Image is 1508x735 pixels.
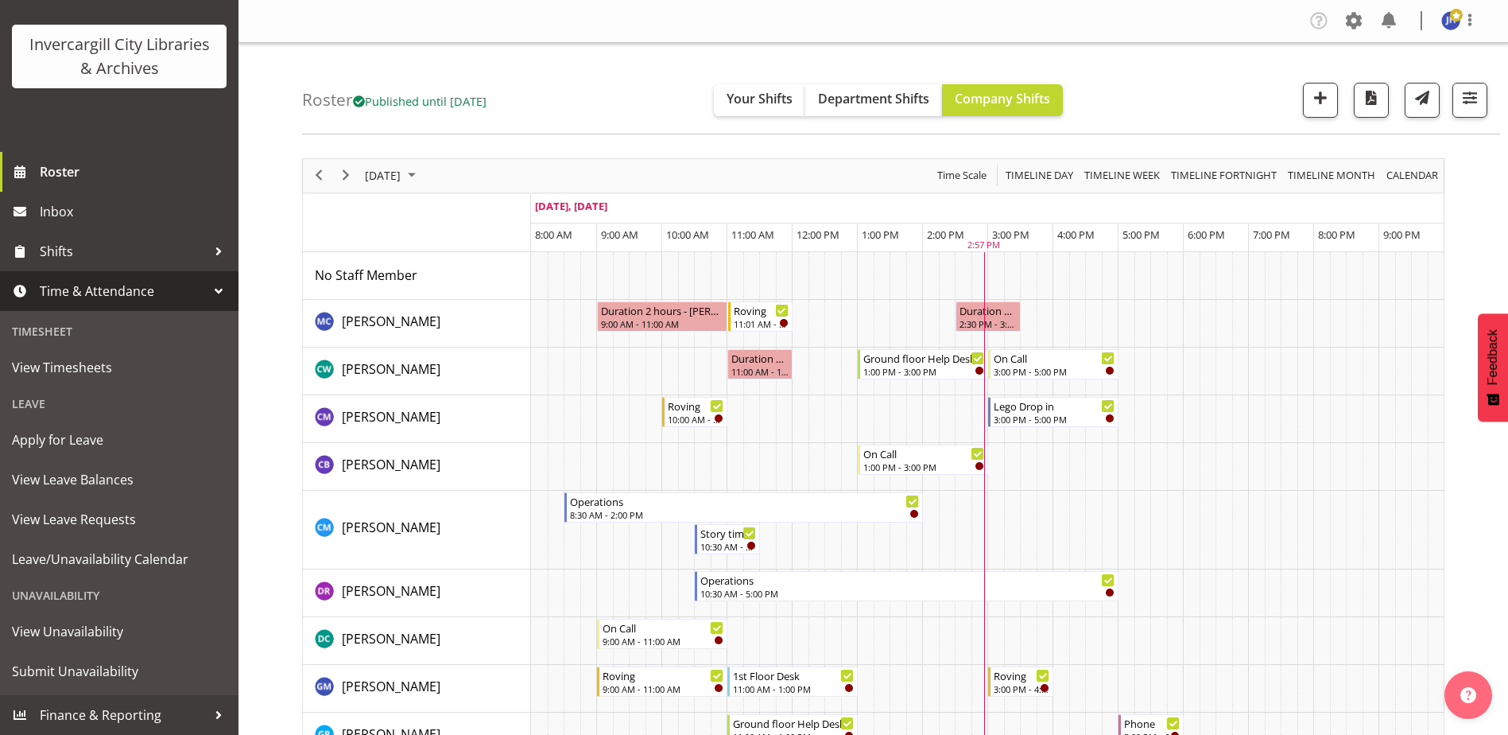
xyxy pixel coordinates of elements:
button: October 2025 [362,165,423,185]
span: 9:00 PM [1383,227,1421,242]
span: Inbox [40,200,231,224]
span: Timeline Week [1083,165,1161,185]
span: 10:00 AM [666,227,709,242]
a: [PERSON_NAME] [342,629,440,648]
div: Gabriel McKay Smith"s event - Roving Begin From Wednesday, October 8, 2025 at 3:00:00 PM GMT+13:0... [988,667,1053,697]
span: 3:00 PM [992,227,1029,242]
button: Feedback - Show survey [1478,313,1508,422]
div: October 8, 2025 [359,159,425,192]
div: Aurora Catu"s event - Duration 1 hours - Aurora Catu Begin From Wednesday, October 8, 2025 at 2:3... [956,301,1021,332]
a: [PERSON_NAME] [342,312,440,331]
div: 9:00 AM - 11:00 AM [603,635,723,647]
div: Gabriel McKay Smith"s event - 1st Floor Desk Begin From Wednesday, October 8, 2025 at 11:00:00 AM... [727,667,858,697]
span: Feedback [1486,329,1500,385]
span: 8:00 AM [535,227,572,242]
span: Published until [DATE] [353,93,487,109]
span: Submit Unavailability [12,659,227,683]
div: Roving [668,398,723,414]
span: Timeline Day [1004,165,1075,185]
button: Timeline Day [1003,165,1076,185]
div: Aurora Catu"s event - Roving Begin From Wednesday, October 8, 2025 at 11:01:00 AM GMT+13:00 Ends ... [728,301,793,332]
button: Month [1384,165,1441,185]
div: 2:57 PM [967,239,1000,252]
a: [PERSON_NAME] [342,677,440,696]
span: 6:00 PM [1188,227,1225,242]
div: Ground floor Help Desk [863,350,984,366]
div: previous period [305,159,332,192]
div: Leave [4,387,235,420]
span: calendar [1385,165,1440,185]
button: Your Shifts [714,84,805,116]
td: Gabriel McKay Smith resource [303,665,531,713]
span: Roster [40,160,231,184]
span: [PERSON_NAME] [342,630,440,647]
td: Chris Broad resource [303,443,531,491]
div: Duration 1 hours - [PERSON_NAME] [959,302,1017,318]
td: Catherine Wilson resource [303,348,531,395]
div: next period [332,159,359,192]
div: Gabriel McKay Smith"s event - Roving Begin From Wednesday, October 8, 2025 at 9:00:00 AM GMT+13:0... [597,667,727,697]
span: Finance & Reporting [40,703,207,727]
img: help-xxl-2.png [1460,687,1476,703]
div: 1:00 PM - 3:00 PM [863,365,984,378]
span: Timeline Fortnight [1169,165,1278,185]
button: Timeline Month [1285,165,1378,185]
div: 9:00 AM - 11:00 AM [603,682,723,695]
button: Add a new shift [1303,83,1338,118]
div: Catherine Wilson"s event - Duration 1 hours - Catherine Wilson Begin From Wednesday, October 8, 2... [727,349,793,379]
h4: Roster [302,91,487,109]
button: Company Shifts [942,84,1063,116]
div: Invercargill City Libraries & Archives [28,33,211,80]
div: Duration 2 hours - [PERSON_NAME] [601,302,723,318]
span: 7:00 PM [1253,227,1290,242]
div: Story time [700,525,756,541]
div: 3:00 PM - 5:00 PM [994,413,1115,426]
div: Operations [700,572,1115,588]
div: Chris Broad"s event - On Call Begin From Wednesday, October 8, 2025 at 1:00:00 PM GMT+13:00 Ends ... [858,445,988,475]
a: No Staff Member [315,266,417,285]
div: 1:00 PM - 3:00 PM [863,461,984,473]
div: Aurora Catu"s event - Duration 2 hours - Aurora Catu Begin From Wednesday, October 8, 2025 at 9:0... [597,301,727,332]
div: Duration 1 hours - [PERSON_NAME] [731,350,789,366]
button: Time Scale [935,165,990,185]
span: Timeline Month [1286,165,1377,185]
button: Send a list of all shifts for the selected filtered period to all rostered employees. [1405,83,1440,118]
span: [PERSON_NAME] [342,313,440,330]
div: Operations [570,493,919,509]
div: 3:00 PM - 5:00 PM [994,365,1115,378]
span: [PERSON_NAME] [342,582,440,600]
a: View Unavailability [4,612,235,651]
div: Chamique Mamolo"s event - Lego Drop in Begin From Wednesday, October 8, 2025 at 3:00:00 PM GMT+13... [988,397,1118,427]
span: Department Shifts [818,90,929,107]
a: Apply for Leave [4,420,235,460]
button: Timeline Week [1082,165,1163,185]
span: 11:00 AM [731,227,774,242]
div: Cindy Mulrooney"s event - Operations Begin From Wednesday, October 8, 2025 at 8:30:00 AM GMT+13:0... [564,492,923,523]
span: [DATE] [363,165,402,185]
span: 9:00 AM [601,227,638,242]
div: 3:00 PM - 4:00 PM [994,682,1049,695]
td: Donald Cunningham resource [303,617,531,665]
button: Next [335,165,357,185]
td: No Staff Member resource [303,252,531,300]
button: Previous [308,165,330,185]
a: Leave/Unavailability Calendar [4,539,235,579]
span: Apply for Leave [12,428,227,452]
button: Download a PDF of the roster for the current day [1354,83,1389,118]
span: [PERSON_NAME] [342,360,440,378]
div: Catherine Wilson"s event - Ground floor Help Desk Begin From Wednesday, October 8, 2025 at 1:00:0... [858,349,988,379]
span: View Unavailability [12,620,227,644]
td: Chamique Mamolo resource [303,395,531,443]
div: 10:30 AM - 5:00 PM [700,587,1115,600]
span: 1:00 PM [862,227,899,242]
span: 4:00 PM [1057,227,1095,242]
div: 8:30 AM - 2:00 PM [570,508,919,521]
div: 11:00 AM - 12:00 PM [731,365,789,378]
span: Shifts [40,239,207,263]
a: View Leave Requests [4,500,235,539]
div: Ground floor Help Desk [733,715,854,731]
div: Roving [994,667,1049,683]
div: Debra Robinson"s event - Operations Begin From Wednesday, October 8, 2025 at 10:30:00 AM GMT+13:0... [695,571,1118,601]
div: 11:00 AM - 1:00 PM [733,682,854,695]
span: Time & Attendance [40,279,207,303]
